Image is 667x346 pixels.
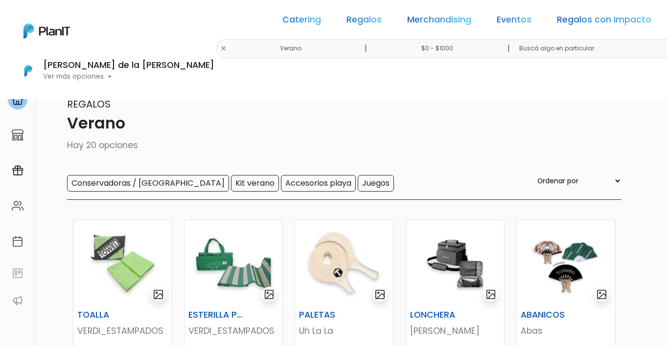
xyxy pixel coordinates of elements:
img: partners-52edf745621dab592f3b2c58e3bca9d71375a7ef29c3b500c9f145b62cc070d4.svg [12,295,23,306]
p: VERDI_ESTAMPADOS [188,324,279,337]
a: Catering [282,16,321,27]
img: feedback-78b5a0c8f98aac82b08bfc38622c3050aee476f2c9584af64705fc4e61158814.svg [12,267,23,279]
h6: [PERSON_NAME] de la [PERSON_NAME] [43,61,214,70]
img: PlanIt Logo [23,23,70,39]
input: Conservadoras / [GEOGRAPHIC_DATA] [67,175,229,192]
a: Merchandising [407,16,471,27]
img: thumb_Captura_de_pantalla_2025-09-23_102305.png [517,220,615,306]
h6: TOALLA [71,310,139,320]
img: gallery-light [485,289,497,300]
input: Accesorios playa [281,175,356,192]
img: gallery-light [374,289,386,300]
img: calendar-87d922413cdce8b2cf7b7f5f62616a5cf9e4887200fb71536465627b3292af00.svg [12,236,23,247]
p: Ver más opciones [43,73,214,80]
p: | [365,43,367,54]
img: people-662611757002400ad9ed0e3c099ab2801c6687ba6c219adb57efc949bc21e19d.svg [12,200,23,212]
p: [PERSON_NAME] [410,324,501,337]
p: Abas [521,324,611,337]
img: gallery-light [264,289,275,300]
p: VERDI_ESTAMPADOS [77,324,168,337]
p: Verano [46,111,621,135]
a: Regalos con Impacto [557,16,651,27]
p: Regalos [46,97,621,111]
button: PlanIt Logo [PERSON_NAME] de la [PERSON_NAME] Ver más opciones [12,58,214,84]
img: gallery-light [596,289,607,300]
img: home-e721727adea9d79c4d83392d1f703f7f8bce08238fde08b1acbfd93340b81755.svg [12,94,23,106]
a: Regalos [346,16,382,27]
p: | [507,43,510,54]
input: Juegos [358,175,394,192]
h6: PALETAS [293,310,361,320]
img: thumb_Captura_de_pantalla_2025-09-18_115428.png [406,220,505,306]
img: thumb_2000___2000-Photoroom__5_.jpg [73,220,172,306]
img: marketplace-4ceaa7011d94191e9ded77b95e3339b90024bf715f7c57f8cf31f2d8c509eaba.svg [12,129,23,141]
h6: ESTERILLA PARA PLAYA [183,310,251,320]
a: Eventos [497,16,531,27]
input: Kit verano [231,175,279,192]
h6: LONCHERA [404,310,472,320]
img: thumb_2000___2000-Photoroom__6_.jpg [184,220,283,306]
img: PlanIt Logo [18,60,39,82]
p: Hay 20 opciones [46,139,621,151]
img: thumb_Captura_de_pantalla_2025-09-04_170203.png [295,220,393,306]
img: close-6986928ebcb1d6c9903e3b54e860dbc4d054630f23adef3a32610726dff6a82b.svg [220,45,227,52]
p: Uh La La [299,324,390,337]
img: gallery-light [153,289,164,300]
img: campaigns-02234683943229c281be62815700db0a1741e53638e28bf9629b52c665b00959.svg [12,165,23,176]
h6: ABANICOS [515,310,583,320]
